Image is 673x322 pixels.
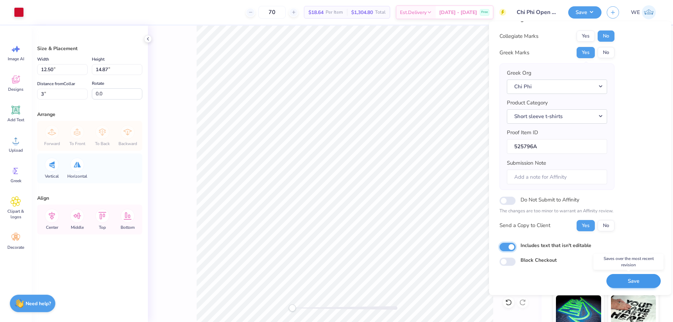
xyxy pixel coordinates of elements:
[511,5,563,19] input: Untitled Design
[507,99,548,107] label: Product Category
[400,9,427,16] span: Est. Delivery
[121,225,135,230] span: Bottom
[92,55,104,63] label: Height
[4,208,27,220] span: Clipart & logos
[577,30,595,42] button: Yes
[99,225,106,230] span: Top
[598,30,614,42] button: No
[37,111,142,118] div: Arrange
[326,9,343,16] span: Per Item
[507,129,538,137] label: Proof Item ID
[92,79,104,88] label: Rotate
[499,49,529,57] div: Greek Marks
[568,6,601,19] button: Save
[8,56,24,62] span: Image AI
[375,9,386,16] span: Total
[11,178,21,184] span: Greek
[37,45,142,52] div: Size & Placement
[7,117,24,123] span: Add Text
[593,254,664,270] div: Saves over the most recent revision
[67,173,87,179] span: Horizontal
[631,8,640,16] span: WE
[37,55,49,63] label: Width
[8,87,23,92] span: Designs
[258,6,286,19] input: – –
[499,221,550,229] div: Send a Copy to Client
[606,274,661,288] button: Save
[37,80,75,88] label: Distance from Collar
[521,242,591,249] label: Includes text that isn't editable
[439,9,477,16] span: [DATE] - [DATE]
[507,69,531,77] label: Greek Org
[642,5,656,19] img: Werrine Empeynado
[521,256,557,264] label: Block Checkout
[628,5,659,19] a: WE
[507,170,607,185] input: Add a note for Affinity
[598,47,614,58] button: No
[577,220,595,231] button: Yes
[45,173,59,179] span: Vertical
[499,208,614,215] p: The changes are too minor to warrant an Affinity review.
[507,109,607,124] button: Short sleeve t-shirts
[71,225,84,230] span: Middle
[521,195,579,204] label: Do Not Submit to Affinity
[9,148,23,153] span: Upload
[26,300,51,307] strong: Need help?
[499,32,538,40] div: Collegiate Marks
[351,9,373,16] span: $1,304.80
[507,159,546,167] label: Submission Note
[507,80,607,94] button: Chi Phi
[481,10,488,15] span: Free
[37,194,142,202] div: Align
[598,220,614,231] button: No
[289,304,296,311] div: Accessibility label
[46,225,58,230] span: Center
[308,9,324,16] span: $18.64
[7,245,24,250] span: Decorate
[577,47,595,58] button: Yes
